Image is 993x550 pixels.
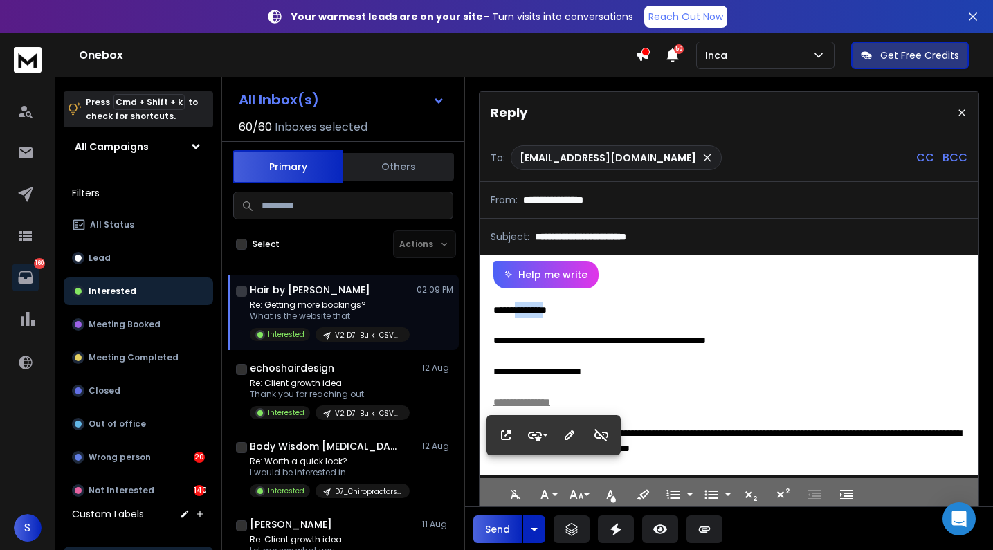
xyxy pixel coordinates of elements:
img: logo [14,47,42,73]
h1: Onebox [79,47,635,64]
a: Reach Out Now [644,6,727,28]
p: Re: Client growth idea [250,534,410,545]
button: Primary [233,150,343,183]
p: Interested [268,329,304,340]
button: Send [473,515,522,543]
p: 160 [34,258,45,269]
button: Superscript [769,481,796,508]
button: Font Size [566,481,592,508]
p: Get Free Credits [880,48,959,62]
button: Lead [64,244,213,272]
button: All Status [64,211,213,239]
span: 60 / 60 [239,119,272,136]
p: Interested [268,486,304,496]
p: BCC [942,149,967,166]
p: Not Interested [89,485,154,496]
p: 12 Aug [422,441,453,452]
h1: Body Wisdom [MEDICAL_DATA] Wellness [250,439,402,453]
p: 11 Aug [422,519,453,530]
button: Unordered List [698,481,725,508]
p: [EMAIL_ADDRESS][DOMAIN_NAME] [520,151,696,165]
button: Wrong person20 [64,443,213,471]
p: From: [491,193,518,207]
div: 140 [194,485,205,496]
p: V2 D7_Bulk_CSV_Hair_Salons_Top_100_Cities_Usa_CLEANED [335,408,401,419]
button: Out of office [64,410,213,438]
p: 12 Aug [422,363,453,374]
p: Re: Getting more bookings? [250,300,410,311]
button: Clear Formatting [502,481,529,508]
button: Help me write [493,261,599,288]
button: Style [525,421,551,449]
p: Re: Client growth idea [250,378,410,389]
div: Open Intercom Messenger [942,502,976,535]
p: CC [916,149,934,166]
p: Lead [89,253,111,264]
p: Wrong person [89,452,151,463]
button: Closed [64,377,213,405]
button: Get Free Credits [851,42,969,69]
p: Meeting Booked [89,319,161,330]
button: Subscript [738,481,764,508]
p: All Status [90,219,134,230]
button: Edit Link [556,421,583,449]
p: Interested [89,286,136,297]
button: Unlink [588,421,614,449]
a: 160 [12,264,39,291]
p: I would be interested in [250,467,410,478]
h1: Hair by [PERSON_NAME] [250,283,370,297]
span: Cmd + Shift + k [113,94,185,110]
h1: echoshairdesign [250,361,334,375]
p: Subject: [491,230,529,244]
h3: Filters [64,183,213,203]
span: 50 [674,44,684,54]
button: Interested [64,277,213,305]
button: Unordered List [722,481,734,508]
button: Others [343,152,454,182]
button: All Inbox(s) [228,86,456,113]
button: Open Link [493,421,519,449]
h1: [PERSON_NAME] [250,517,332,531]
button: S [14,514,42,542]
button: Font Family [534,481,561,508]
p: Reply [491,103,527,122]
h3: Custom Labels [72,507,144,521]
p: 02:09 PM [417,284,453,295]
p: To: [491,151,505,165]
h3: Inboxes selected [275,119,367,136]
p: Press to check for shortcuts. [86,95,198,123]
button: Increase Indent (⌘]) [833,481,859,508]
p: D7_Chiropractors_Top_100_Usa_Cities-CLEANED [335,486,401,497]
p: Reach Out Now [648,10,723,24]
button: Meeting Completed [64,344,213,372]
p: – Turn visits into conversations [291,10,633,24]
button: Not Interested140 [64,477,213,504]
button: Ordered List [684,481,695,508]
strong: Your warmest leads are on your site [291,10,483,24]
div: 20 [194,452,205,463]
p: Interested [268,407,304,418]
h1: All Inbox(s) [239,93,319,107]
p: V2 D7_Bulk_CSV_Hair_Salons_Top_100_Cities_Usa_CLEANED [335,330,401,340]
p: Meeting Completed [89,352,179,363]
p: Inca [705,48,733,62]
p: Out of office [89,419,146,430]
label: Select [253,239,280,250]
p: Re: Worth a quick look? [250,456,410,467]
button: Meeting Booked [64,311,213,338]
p: Closed [89,385,120,396]
button: All Campaigns [64,133,213,161]
p: What is the website that [250,311,410,322]
button: Decrease Indent (⌘[) [801,481,828,508]
p: Thank you for reaching out. [250,389,410,400]
h1: All Campaigns [75,140,149,154]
